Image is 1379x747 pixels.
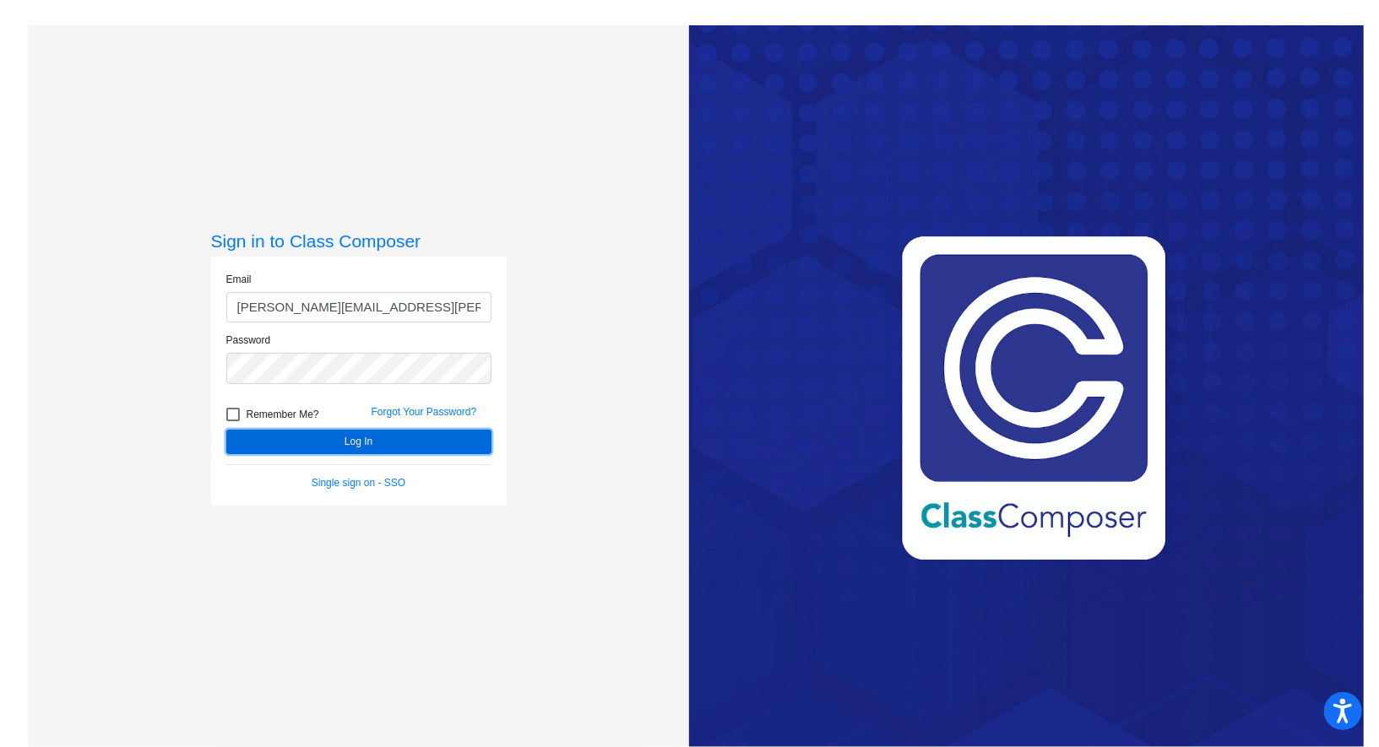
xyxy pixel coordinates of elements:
label: Email [226,272,252,287]
h3: Sign in to Class Composer [211,230,507,252]
a: Forgot Your Password? [372,406,477,418]
a: Single sign on - SSO [312,477,405,489]
button: Log In [226,430,491,454]
label: Password [226,333,271,348]
span: Remember Me? [247,404,319,425]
